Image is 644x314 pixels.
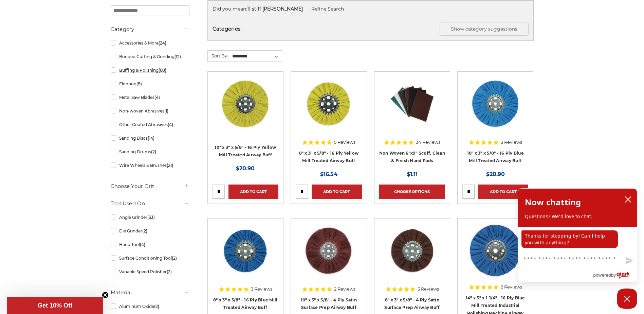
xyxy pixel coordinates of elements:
span: $20.90 [236,165,255,172]
span: 2 Reviews [501,285,522,289]
label: Sort By: [208,51,228,61]
a: Accessories & More [111,37,189,49]
span: by [611,271,616,279]
button: Close teaser [102,292,109,298]
img: Non Woven 6"x9" Scuff, Clean & Finish Hand Pads [385,76,439,131]
a: Sanding Drums [111,146,189,158]
a: Non Woven 6"x9" Scuff, Clean & Finish Hand Pads [379,151,445,163]
a: Buffing & Polishing [111,64,189,76]
a: Sanding Discs [111,132,189,144]
div: chat [518,227,637,251]
a: Non Woven 6"x9" Scuff, Clean & Finish Hand Pads [379,76,445,142]
span: 5 Reviews [334,140,355,144]
img: 8 inch satin surface prep airway buff [385,223,439,278]
span: (2) [142,228,147,233]
a: 8" x 3" x 5/8" - 4 Ply Satin Surface Prep Airway Buff [384,297,440,310]
span: Get 10% Off [38,302,72,309]
button: close chatbox [623,194,633,205]
button: Show category suggestions [440,22,529,36]
span: (2) [172,256,177,261]
strong: 11 stiff [PERSON_NAME] [247,6,303,12]
span: (1) [164,108,168,114]
a: 14 inch blue mill treated polishing machine airway buffing wheel [462,223,528,289]
button: Close Chatbox [617,289,637,309]
span: (12) [174,54,181,59]
a: Variable Speed Polisher [111,266,189,278]
a: Metal Saw Blades [111,91,189,103]
div: Did you mean: [213,5,529,13]
button: Send message [620,253,637,269]
span: (4) [154,95,160,100]
h5: Choose Your Grit [111,182,189,190]
a: 10 inch blue treated airway buffing wheel [462,76,528,142]
img: 10 inch yellow mill treated airway buff [218,76,273,131]
a: Surface Conditioning Tool [111,252,189,264]
a: Add to Cart [228,185,278,199]
a: Die Grinder [111,225,189,237]
a: Refine Search [311,6,344,12]
span: (14) [148,136,154,141]
span: (21) [167,163,173,168]
a: Hand Tool [111,239,189,250]
h5: Material [111,289,189,297]
div: olark chatbox [518,188,637,282]
span: 34 Reviews [416,140,440,144]
img: 14 inch blue mill treated polishing machine airway buffing wheel [468,223,522,278]
a: Choose Options [379,185,445,199]
img: 10 inch satin surface prep airway buffing wheel [301,223,356,278]
a: 10" x 3" x 5/8" - 4 Ply Satin Surface Prep Airway Buff [301,297,357,310]
a: Add to Cart [478,185,528,199]
a: Bonded Cutting & Grinding [111,51,189,63]
img: 10 inch blue treated airway buffing wheel [468,76,522,131]
h5: Categories [213,22,529,36]
a: 10 inch satin surface prep airway buffing wheel [296,223,362,289]
span: (4) [140,242,145,247]
a: Wire Wheels & Brushes [111,159,189,171]
a: Angle Grinder [111,211,189,223]
img: 8 x 3 x 5/8 airway buff yellow mill treatment [301,76,356,131]
span: 2 Reviews [334,287,355,291]
span: $16.54 [320,171,337,177]
span: 3 Reviews [251,287,272,291]
select: Sort By: [231,51,282,62]
h2: Now chatting [525,195,581,209]
span: (2) [154,304,159,309]
a: Aluminum Oxide [111,300,189,312]
span: (33) [147,215,155,220]
span: 3 Reviews [501,140,522,144]
span: $1.11 [407,171,418,177]
span: powered [593,271,611,279]
div: Get 10% OffClose teaser [7,297,103,314]
span: (4) [168,122,173,127]
img: blue mill treated 8 inch airway buffing wheel [218,223,273,278]
a: Non-woven Abrasives [111,105,189,117]
p: Thanks for stopping by! Can I help you with anything? [521,230,618,248]
a: 8 x 3 x 5/8 airway buff yellow mill treatment [296,76,362,142]
a: blue mill treated 8 inch airway buffing wheel [213,223,278,289]
span: (2) [167,269,172,274]
a: Add to Cart [312,185,362,199]
a: 8" x 3" x 5/8" - 16 Ply Yellow Mill Treated Airway Buff [299,151,359,163]
a: Other Coated Abrasives [111,119,189,130]
a: Powered by Olark [593,269,637,282]
span: (24) [159,40,166,46]
span: 3 Reviews [418,287,439,291]
span: (60) [159,68,166,73]
span: (2) [151,149,156,154]
h5: Category [111,25,189,33]
a: 10 inch yellow mill treated airway buff [213,76,278,142]
a: 10" x 3" x 5/8" - 16 Ply Blue Mill Treated Airway Buff [467,151,524,163]
a: 8" x 3" x 5/8" - 16 Ply Blue Mill Treated Airway Buff [213,297,277,310]
a: Flooring [111,78,189,90]
span: $20.90 [486,171,505,177]
p: Questions? We'd love to chat. [525,213,630,220]
a: 10" x 3" x 5/8" - 16 Ply Yellow Mill Treated Airway Buff [215,145,276,158]
h5: Tool Used On [111,199,189,208]
a: 8 inch satin surface prep airway buff [379,223,445,289]
span: (8) [136,81,142,86]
